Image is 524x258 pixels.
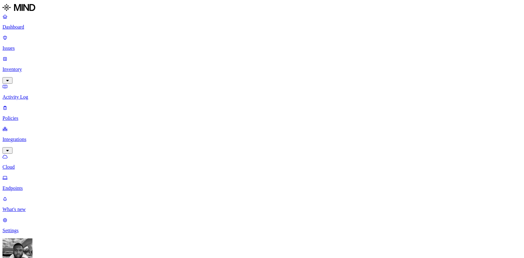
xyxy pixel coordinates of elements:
a: Policies [2,105,522,121]
p: Inventory [2,67,522,72]
p: Settings [2,228,522,233]
a: Settings [2,217,522,233]
p: Policies [2,115,522,121]
p: Dashboard [2,24,522,30]
a: What's new [2,196,522,212]
p: Activity Log [2,94,522,100]
p: Cloud [2,164,522,170]
img: MIND [2,2,35,12]
p: Issues [2,45,522,51]
a: Activity Log [2,84,522,100]
a: Cloud [2,154,522,170]
a: Integrations [2,126,522,153]
p: Endpoints [2,185,522,191]
a: Inventory [2,56,522,83]
a: MIND [2,2,522,14]
a: Dashboard [2,14,522,30]
p: What's new [2,207,522,212]
a: Endpoints [2,175,522,191]
p: Integrations [2,137,522,142]
a: Issues [2,35,522,51]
